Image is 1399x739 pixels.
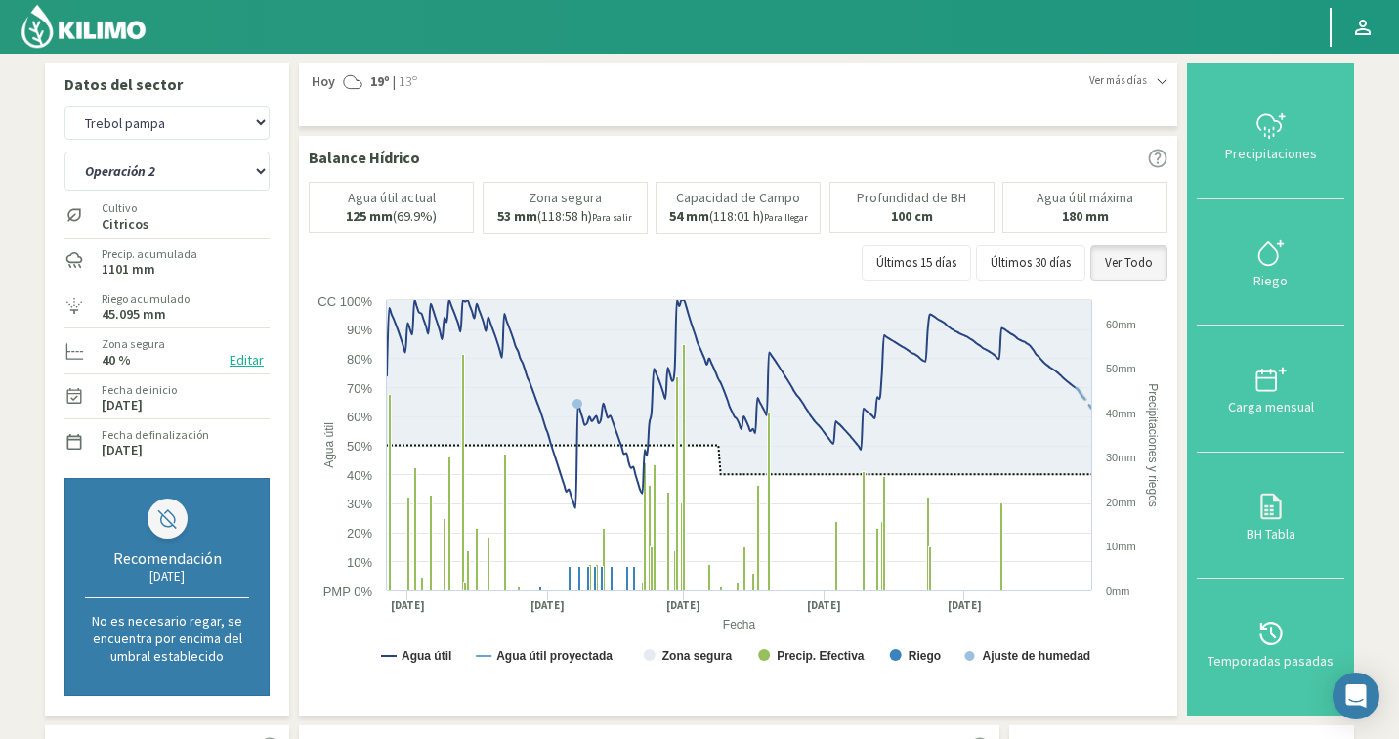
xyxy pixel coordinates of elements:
[347,352,372,367] text: 80%
[102,426,209,444] label: Fecha de finalización
[393,72,396,92] span: |
[530,598,565,613] text: [DATE]
[777,649,865,663] text: Precip. Efectiva
[102,290,190,308] label: Riego acumulado
[347,497,372,511] text: 30%
[370,72,390,90] strong: 19º
[347,381,372,396] text: 70%
[402,649,451,663] text: Agua útil
[102,354,131,367] label: 40 %
[976,245,1085,281] button: Últimos 30 días
[807,598,841,613] text: [DATE]
[497,209,632,225] p: (118:58 h)
[346,209,437,224] p: (69.9%)
[1203,274,1338,287] div: Riego
[347,526,372,541] text: 20%
[676,191,800,205] p: Capacidad de Campo
[1197,326,1344,453] button: Carga mensual
[309,72,335,92] span: Hoy
[862,245,971,281] button: Últimos 15 días
[497,207,537,225] b: 53 mm
[1090,245,1167,281] button: Ver Todo
[322,422,336,468] text: Agua útil
[346,207,393,225] b: 125 mm
[347,439,372,454] text: 50%
[723,618,756,631] text: Fecha
[1106,319,1136,330] text: 60mm
[1089,72,1147,89] span: Ver más días
[662,649,733,663] text: Zona segura
[1197,199,1344,326] button: Riego
[64,72,270,96] p: Datos del sector
[309,146,420,169] p: Balance Hídrico
[529,191,602,205] p: Zona segura
[396,72,417,92] span: 13º
[1197,579,1344,706] button: Temporadas pasadas
[224,349,270,371] button: Editar
[348,191,436,205] p: Agua útil actual
[102,199,148,217] label: Cultivo
[1106,497,1136,508] text: 20mm
[102,381,177,399] label: Fecha de inicio
[1197,72,1344,199] button: Precipitaciones
[1106,363,1136,374] text: 50mm
[983,649,1091,663] text: Ajuste de humedad
[347,323,372,337] text: 90%
[102,308,166,321] label: 45.095 mm
[102,399,143,412] label: [DATE]
[102,444,143,456] label: [DATE]
[102,218,148,231] label: Citricos
[323,585,373,599] text: PMP 0%
[1106,541,1136,552] text: 10mm
[1106,586,1129,597] text: 0mm
[1203,400,1338,413] div: Carga mensual
[1106,452,1136,463] text: 30mm
[1146,383,1160,507] text: Precipitaciones y riegos
[857,191,966,205] p: Profundidad de BH
[764,211,808,224] small: Para llegar
[85,568,249,585] div: [DATE]
[20,3,148,50] img: Kilimo
[1203,147,1338,160] div: Precipitaciones
[102,245,197,263] label: Precip. acumulada
[1106,408,1136,419] text: 40mm
[891,207,933,225] b: 100 cm
[318,294,372,309] text: CC 100%
[909,649,941,663] text: Riego
[1203,654,1338,668] div: Temporadas pasadas
[347,555,372,570] text: 10%
[1062,207,1109,225] b: 180 mm
[592,211,632,224] small: Para salir
[669,209,808,225] p: (118:01 h)
[1203,527,1338,541] div: BH Tabla
[391,598,425,613] text: [DATE]
[347,410,372,424] text: 60%
[85,548,249,568] div: Recomendación
[948,598,982,613] text: [DATE]
[1037,191,1133,205] p: Agua útil máxima
[669,207,709,225] b: 54 mm
[666,598,700,613] text: [DATE]
[1197,453,1344,580] button: BH Tabla
[496,649,613,663] text: Agua útil proyectada
[102,335,165,353] label: Zona segura
[102,263,155,276] label: 1101 mm
[347,468,372,483] text: 40%
[85,612,249,665] p: No es necesario regar, se encuentra por encima del umbral establecido
[1333,673,1379,719] div: Open Intercom Messenger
